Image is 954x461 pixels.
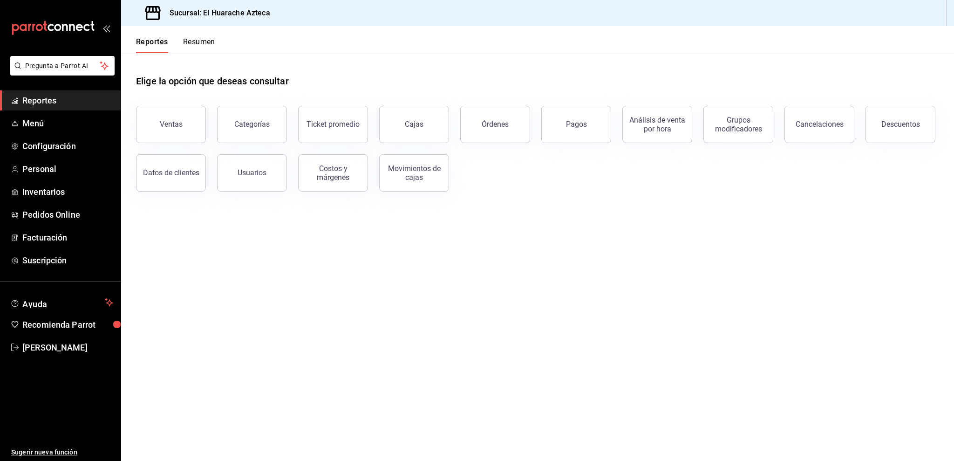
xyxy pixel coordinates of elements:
div: Análisis de venta por hora [628,116,686,133]
div: Cajas [405,120,423,129]
h1: Elige la opción que deseas consultar [136,74,289,88]
div: Descuentos [881,120,920,129]
span: Inventarios [22,186,113,198]
a: Pregunta a Parrot AI [7,68,115,77]
button: Ventas [136,106,206,143]
span: Sugerir nueva función [11,447,113,457]
span: Ayuda [22,297,101,308]
div: Ticket promedio [307,120,360,129]
button: Cancelaciones [784,106,854,143]
button: Pregunta a Parrot AI [10,56,115,76]
button: Grupos modificadores [703,106,773,143]
div: Datos de clientes [143,168,199,177]
button: Categorías [217,106,287,143]
span: Pregunta a Parrot AI [25,61,100,71]
span: Pedidos Online [22,208,113,221]
span: Suscripción [22,254,113,267]
span: [PERSON_NAME] [22,341,113,354]
span: Recomienda Parrot [22,318,113,331]
div: Pagos [566,120,587,129]
span: Configuración [22,140,113,152]
div: Grupos modificadores [709,116,767,133]
div: Costos y márgenes [304,164,362,182]
div: Categorías [234,120,270,129]
div: Usuarios [238,168,266,177]
button: Pagos [541,106,611,143]
button: Resumen [183,37,215,53]
button: Movimientos de cajas [379,154,449,192]
div: Movimientos de cajas [385,164,443,182]
button: Análisis de venta por hora [622,106,692,143]
span: Reportes [22,94,113,107]
button: Órdenes [460,106,530,143]
button: Costos y márgenes [298,154,368,192]
button: Reportes [136,37,168,53]
div: navigation tabs [136,37,215,53]
button: Usuarios [217,154,287,192]
div: Ventas [160,120,183,129]
button: open_drawer_menu [102,24,110,32]
span: Facturación [22,231,113,244]
button: Ticket promedio [298,106,368,143]
span: Menú [22,117,113,130]
button: Cajas [379,106,449,143]
div: Cancelaciones [796,120,844,129]
div: Órdenes [482,120,509,129]
button: Datos de clientes [136,154,206,192]
button: Descuentos [865,106,935,143]
span: Personal [22,163,113,175]
h3: Sucursal: El Huarache Azteca [162,7,270,19]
